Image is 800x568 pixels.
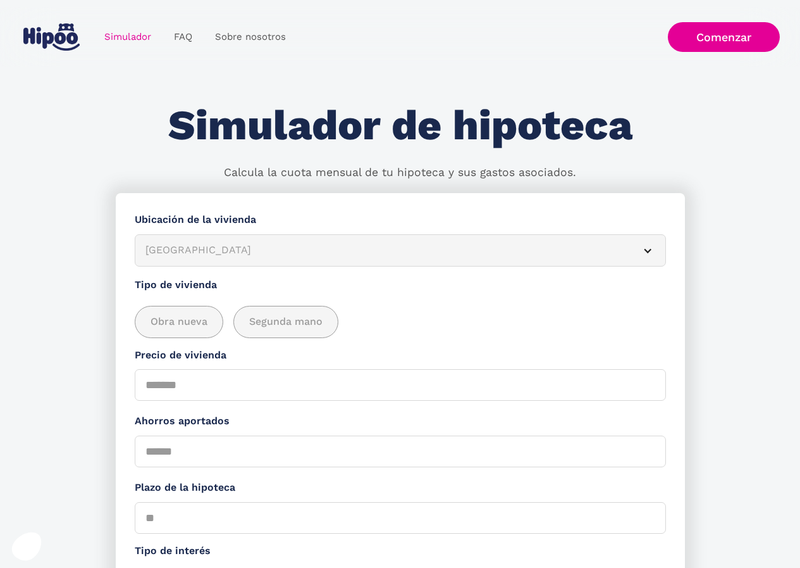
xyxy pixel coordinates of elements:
[135,480,666,496] label: Plazo de la hipoteca
[668,22,780,52] a: Comenzar
[145,243,625,258] div: [GEOGRAPHIC_DATA]
[163,25,204,49] a: FAQ
[135,212,666,228] label: Ubicación de la vivienda
[249,314,323,330] span: Segunda mano
[168,103,632,149] h1: Simulador de hipoteca
[224,165,576,181] p: Calcula la cuota mensual de tu hipoteca y sus gastos asociados.
[135,277,666,293] label: Tipo de vivienda
[135,306,666,338] div: add_description_here
[135,348,666,363] label: Precio de vivienda
[151,314,207,330] span: Obra nueva
[21,18,83,56] a: home
[135,234,666,267] article: [GEOGRAPHIC_DATA]
[135,413,666,429] label: Ahorros aportados
[93,25,163,49] a: Simulador
[204,25,297,49] a: Sobre nosotros
[135,543,666,559] label: Tipo de interés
